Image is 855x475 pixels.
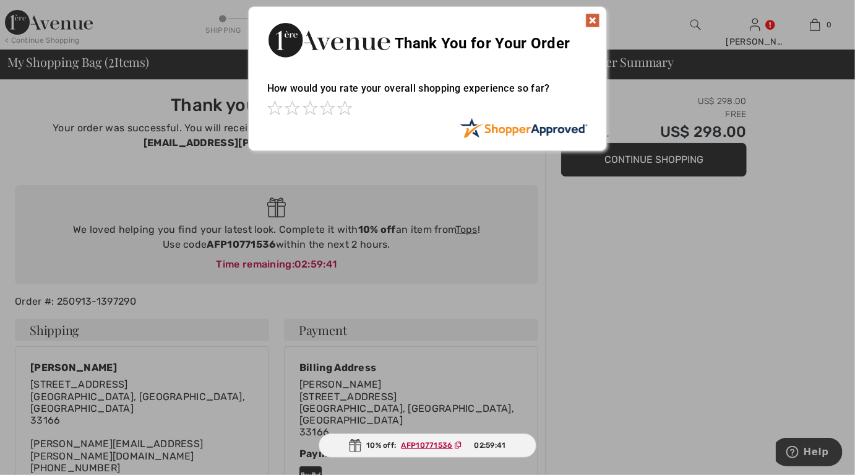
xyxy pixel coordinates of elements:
[395,35,570,52] span: Thank You for Your Order
[267,19,391,61] img: Thank You for Your Order
[402,441,453,450] ins: AFP10771536
[585,13,600,28] img: x
[28,9,53,20] span: Help
[349,439,361,452] img: Gift.svg
[474,440,505,451] span: 02:59:41
[267,70,588,118] div: How would you rate your overall shopping experience so far?
[319,434,536,458] div: 10% off:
